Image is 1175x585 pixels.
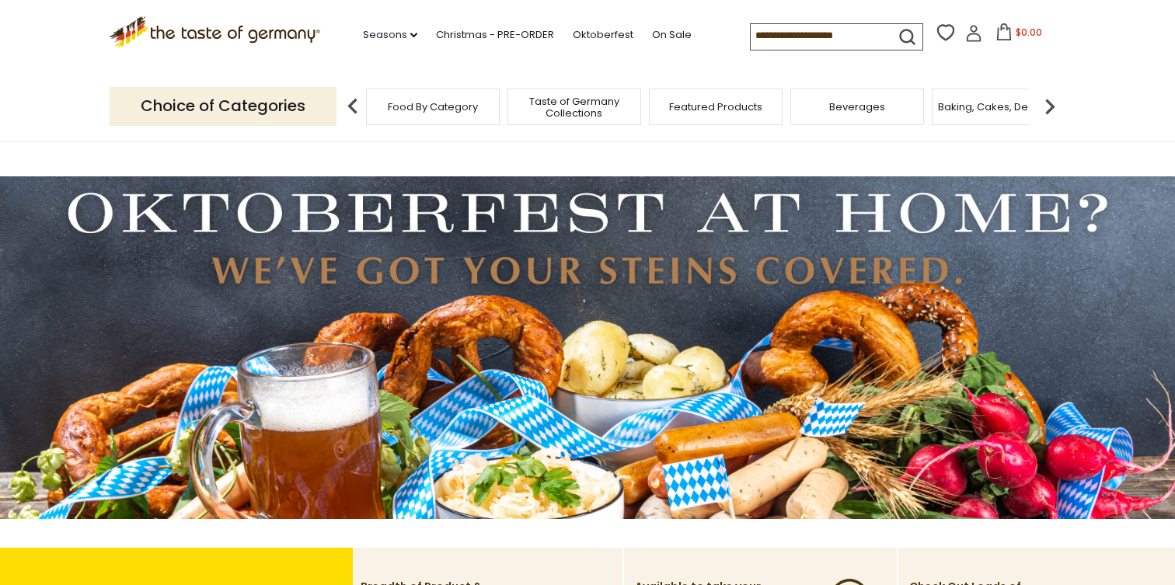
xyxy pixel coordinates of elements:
a: Beverages [829,101,885,113]
span: $0.00 [1016,26,1042,39]
img: previous arrow [337,91,368,122]
p: Choice of Categories [110,87,336,125]
a: Seasons [363,26,417,44]
a: Christmas - PRE-ORDER [436,26,554,44]
a: Baking, Cakes, Desserts [938,101,1058,113]
a: Oktoberfest [573,26,633,44]
a: Taste of Germany Collections [512,96,636,119]
button: $0.00 [985,23,1051,47]
img: next arrow [1034,91,1065,122]
a: Food By Category [388,101,478,113]
a: Featured Products [669,101,762,113]
a: On Sale [652,26,692,44]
